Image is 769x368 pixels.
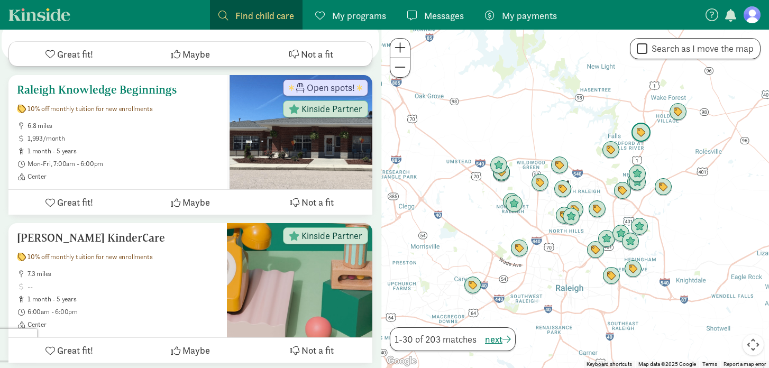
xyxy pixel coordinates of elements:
[621,233,639,251] div: Click to see details
[485,332,511,346] button: next
[587,361,632,368] button: Keyboard shortcuts
[505,195,523,213] div: Click to see details
[130,338,251,363] button: Maybe
[8,190,130,215] button: Great fit!
[510,240,528,257] div: Click to see details
[251,338,372,363] button: Not a fit
[614,182,631,200] div: Click to see details
[384,354,419,368] img: Google
[28,270,218,278] span: 7.3 miles
[130,190,251,215] button: Maybe
[555,207,573,225] div: Click to see details
[628,165,646,183] div: Click to see details
[182,343,210,357] span: Maybe
[9,42,130,66] button: Great fit!
[57,47,93,61] span: Great fit!
[301,104,362,114] span: Kinside Partner
[598,230,616,248] div: Click to see details
[654,178,672,196] div: Click to see details
[28,134,218,143] span: 1,993/month
[562,208,580,226] div: Click to see details
[28,320,218,329] span: Center
[551,157,569,174] div: Click to see details
[28,160,218,168] span: Mon-Fri, 7:00am - 6:00pm
[502,8,557,23] span: My payments
[464,277,482,295] div: Click to see details
[531,174,549,192] div: Click to see details
[566,201,584,219] div: Click to see details
[251,42,372,66] button: Not a fit
[28,308,218,316] span: 6:00am - 6:00pm
[182,47,210,61] span: Maybe
[17,232,218,244] h5: [PERSON_NAME] KinderCare
[307,83,355,93] span: Open spots!
[28,253,152,261] span: 10% off monthly tuition for new enrollments
[743,334,764,355] button: Map camera controls
[28,122,218,130] span: 6.8 miles
[28,105,152,113] span: 10% off monthly tuition for new enrollments
[17,84,218,96] h5: Raleigh Knowledge Beginnings
[627,173,645,191] div: Click to see details
[8,8,70,21] a: Kinside
[301,47,333,61] span: Not a fit
[182,195,210,209] span: Maybe
[554,180,572,198] div: Click to see details
[57,343,93,357] span: Great fit!
[8,338,130,363] button: Great fit!
[28,147,218,155] span: 1 month - 5 years
[57,195,93,209] span: Great fit!
[502,193,520,211] div: Click to see details
[630,218,648,236] div: Click to see details
[251,190,372,215] button: Not a fit
[301,343,334,357] span: Not a fit
[587,241,605,259] div: Click to see details
[602,141,620,159] div: Click to see details
[638,361,696,367] span: Map data ©2025 Google
[28,295,218,303] span: 1 month - 5 years
[724,361,766,367] a: Report a map error
[301,231,362,241] span: Kinside Partner
[301,195,334,209] span: Not a fit
[235,8,294,23] span: Find child care
[555,178,573,196] div: Click to see details
[588,200,606,218] div: Click to see details
[395,332,477,346] span: 1-30 of 203 matches
[624,260,642,278] div: Click to see details
[612,225,630,243] div: Click to see details
[492,163,510,181] div: Click to see details
[424,8,464,23] span: Messages
[602,267,620,285] div: Click to see details
[490,157,508,174] div: Click to see details
[702,361,717,367] a: Terms (opens in new tab)
[130,42,251,66] button: Maybe
[384,354,419,368] a: Open this area in Google Maps (opens a new window)
[669,103,687,121] div: Click to see details
[28,172,218,181] span: Center
[631,123,651,143] div: Click to see details
[332,8,386,23] span: My programs
[647,42,754,55] label: Search as I move the map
